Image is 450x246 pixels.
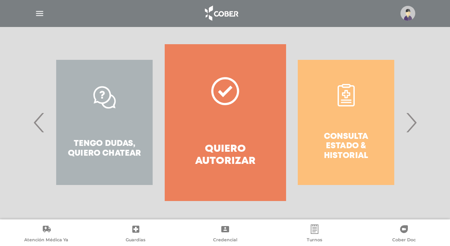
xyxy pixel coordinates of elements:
span: Guardias [126,237,146,244]
a: Turnos [270,224,359,244]
span: Credencial [213,237,237,244]
span: Next [404,101,419,144]
span: Turnos [307,237,322,244]
img: logo_cober_home-white.png [201,4,242,23]
a: Guardias [91,224,180,244]
h4: Quiero autorizar [179,143,271,167]
a: Quiero autorizar [165,44,285,201]
span: Atención Médica Ya [24,237,68,244]
img: Cober_menu-lines-white.svg [35,9,44,18]
a: Cober Doc [359,224,448,244]
a: Credencial [180,224,270,244]
a: Atención Médica Ya [2,224,91,244]
span: Cober Doc [392,237,416,244]
span: Previous [32,101,47,144]
img: profile-placeholder.svg [400,6,415,21]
